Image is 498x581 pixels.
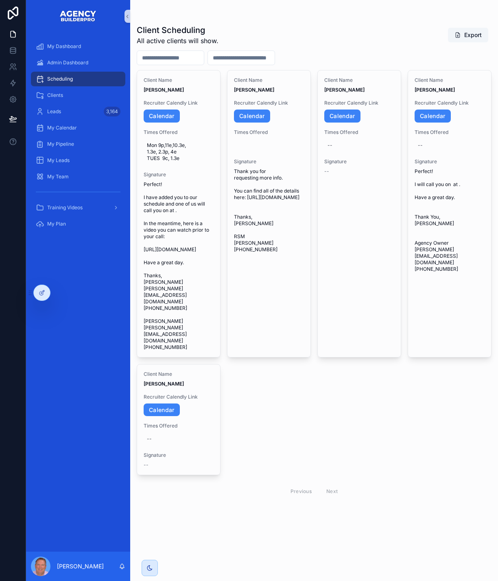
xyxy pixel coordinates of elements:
[448,28,488,42] button: Export
[234,168,304,253] span: Thank you for requesting more info. You can find all of the details here: [URL][DOMAIN_NAME] Than...
[144,77,214,83] span: Client Name
[137,24,218,36] h1: Client Scheduling
[57,562,104,570] p: [PERSON_NAME]
[31,200,125,215] a: Training Videos
[47,76,73,82] span: Scheduling
[144,394,214,400] span: Recruiter Calendly Link
[328,142,332,149] div: --
[415,158,485,165] span: Signature
[415,129,485,136] span: Times Offered
[31,169,125,184] a: My Team
[415,77,485,83] span: Client Name
[234,77,304,83] span: Client Name
[418,142,423,149] div: --
[59,10,97,23] img: App logo
[31,39,125,54] a: My Dashboard
[31,153,125,168] a: My Leads
[144,403,180,417] a: Calendar
[324,110,360,123] a: Calendar
[47,141,74,147] span: My Pipeline
[317,70,401,357] a: Client Name[PERSON_NAME]Recruiter Calendly LinkCalendarTimes Offered--Signature--
[144,87,184,93] strong: [PERSON_NAME]
[47,108,61,115] span: Leads
[137,364,221,476] a: Client Name[PERSON_NAME]Recruiter Calendly LinkCalendarTimes Offered--Signature--
[137,70,221,357] a: Client Name[PERSON_NAME]Recruiter Calendly LinkCalendarTimes OfferedMon 9p,11e,10.3e, 1.3e, 2.3p,...
[104,107,120,116] div: 3,164
[234,110,270,123] a: Calendar
[31,104,125,119] a: Leads3,164
[324,158,394,165] span: Signature
[47,125,77,131] span: My Calendar
[47,221,66,227] span: My Plan
[234,158,304,165] span: Signature
[415,87,455,93] strong: [PERSON_NAME]
[144,381,184,387] strong: [PERSON_NAME]
[31,137,125,151] a: My Pipeline
[234,87,274,93] strong: [PERSON_NAME]
[47,92,63,99] span: Clients
[144,371,214,377] span: Client Name
[31,88,125,103] a: Clients
[144,423,214,429] span: Times Offered
[31,72,125,86] a: Scheduling
[147,436,152,442] div: --
[144,129,214,136] span: Times Offered
[415,100,485,106] span: Recruiter Calendly Link
[47,173,69,180] span: My Team
[408,70,491,357] a: Client Name[PERSON_NAME]Recruiter Calendly LinkCalendarTimes Offered--SignaturePerfect! I will ca...
[324,100,394,106] span: Recruiter Calendly Link
[26,33,130,243] div: scrollable content
[137,36,218,46] span: All active clients will show.
[144,110,180,123] a: Calendar
[47,43,81,50] span: My Dashboard
[47,204,83,211] span: Training Videos
[47,157,70,164] span: My Leads
[234,129,304,136] span: Times Offered
[144,181,214,351] span: Perfect! I have added you to our schedule and one of us will call you on at . In the meantime, he...
[227,70,311,357] a: Client Name[PERSON_NAME]Recruiter Calendly LinkCalendarTimes OfferedSignatureThank you for reques...
[144,462,149,468] span: --
[324,129,394,136] span: Times Offered
[324,77,394,83] span: Client Name
[31,55,125,70] a: Admin Dashboard
[234,100,304,106] span: Recruiter Calendly Link
[47,59,88,66] span: Admin Dashboard
[144,171,214,178] span: Signature
[144,100,214,106] span: Recruiter Calendly Link
[415,168,485,272] span: Perfect! I will call you on at . Have a great day. Thank You, [PERSON_NAME] Agency Owner [PERSON_...
[31,121,125,135] a: My Calendar
[324,168,329,175] span: --
[147,142,210,162] span: Mon 9p,11e,10.3e, 1.3e, 2.3p, 4e TUES 9c, 1.3e
[324,87,365,93] strong: [PERSON_NAME]
[415,110,451,123] a: Calendar
[144,452,214,458] span: Signature
[31,217,125,231] a: My Plan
